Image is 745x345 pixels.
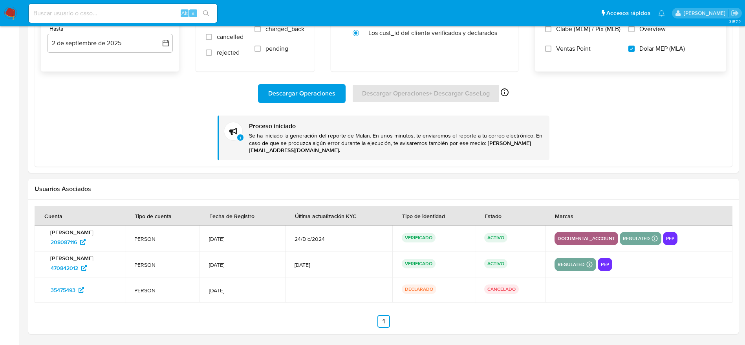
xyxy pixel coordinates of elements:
[684,9,728,17] p: elaine.mcfarlane@mercadolibre.com
[658,10,665,17] a: Notificaciones
[198,8,214,19] button: search-icon
[35,185,732,193] h2: Usuarios Asociados
[606,9,650,17] span: Accesos rápidos
[181,9,188,17] span: Alt
[29,8,217,18] input: Buscar usuario o caso...
[729,18,741,25] span: 3.157.2
[731,9,739,17] a: Salir
[192,9,194,17] span: s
